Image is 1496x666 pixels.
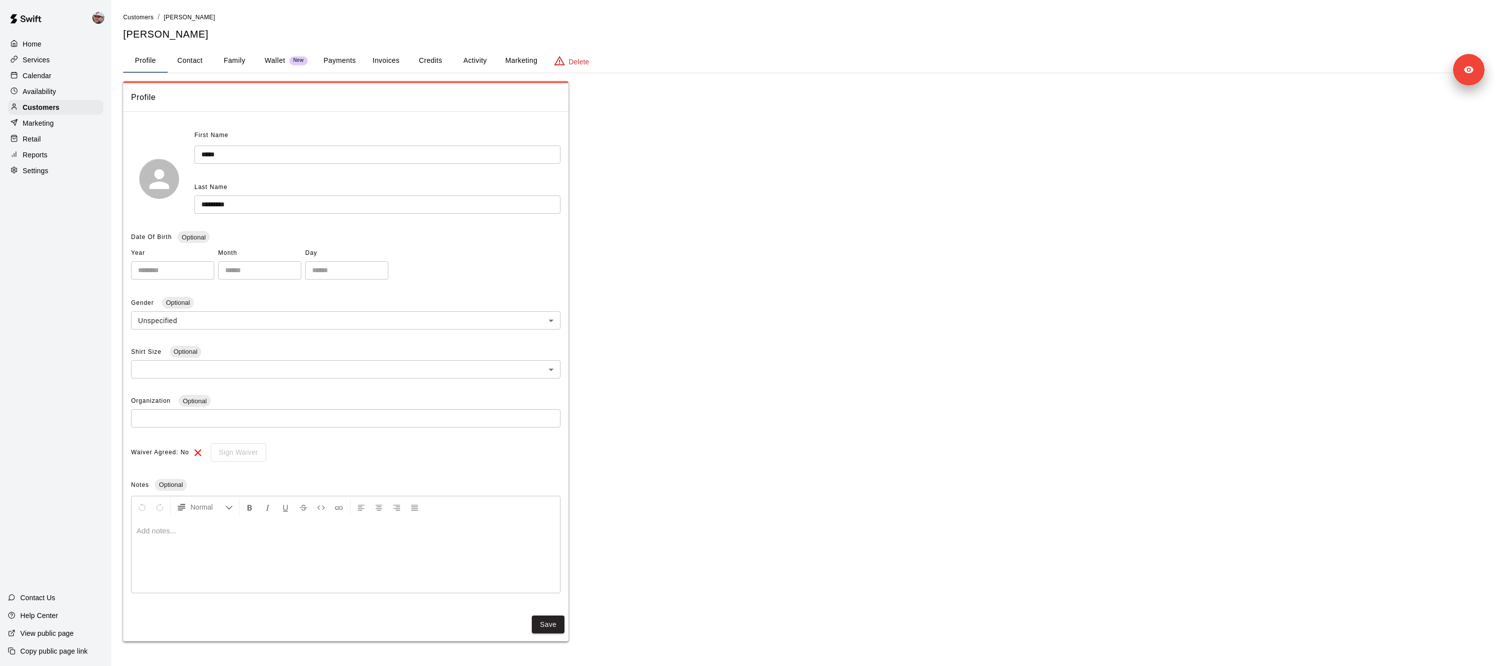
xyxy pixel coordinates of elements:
li: / [158,12,160,22]
button: Payments [316,49,364,73]
button: Marketing [497,49,545,73]
div: Unspecified [131,311,561,330]
p: Help Center [20,611,58,620]
span: Optional [162,299,193,306]
div: To sign waivers in admin, this feature must be enabled in general settings [204,443,266,462]
a: Settings [8,163,103,178]
button: Formatting Options [173,498,237,516]
span: Profile [131,91,561,104]
div: basic tabs example [123,49,1484,73]
span: Waiver Agreed: No [131,445,189,461]
button: Undo [134,498,150,516]
p: Delete [569,57,589,67]
span: Last Name [194,184,228,190]
span: Date Of Birth [131,234,172,240]
button: Credits [408,49,453,73]
button: Profile [123,49,168,73]
button: Family [212,49,257,73]
button: Center Align [371,498,387,516]
span: [PERSON_NAME] [164,14,215,21]
button: Insert Code [313,498,329,516]
span: Shirt Size [131,348,164,355]
button: Right Align [388,498,405,516]
div: Alec Silverman [91,8,111,28]
a: Calendar [8,68,103,83]
span: Notes [131,481,149,488]
p: Copy public page link [20,646,88,656]
button: Contact [168,49,212,73]
button: Save [532,616,564,634]
p: Wallet [265,55,285,66]
span: Optional [179,397,210,405]
button: Redo [151,498,168,516]
img: Alec Silverman [93,12,104,24]
a: Marketing [8,116,103,131]
p: Marketing [23,118,54,128]
p: Contact Us [20,593,55,603]
button: Format Underline [277,498,294,516]
a: Services [8,52,103,67]
span: Year [131,245,214,261]
a: Availability [8,84,103,99]
span: Month [218,245,301,261]
span: Gender [131,299,156,306]
a: Retail [8,132,103,146]
p: Reports [23,150,47,160]
button: Justify Align [406,498,423,516]
a: Customers [123,13,154,21]
span: First Name [194,128,229,143]
span: Optional [178,234,209,241]
span: Organization [131,397,173,404]
button: Format Italics [259,498,276,516]
button: Format Strikethrough [295,498,312,516]
nav: breadcrumb [123,12,1484,23]
p: Availability [23,87,56,96]
p: Calendar [23,71,51,81]
button: Activity [453,49,497,73]
p: Customers [23,102,59,112]
span: Day [305,245,388,261]
a: Home [8,37,103,51]
p: View public page [20,628,74,638]
button: Left Align [353,498,370,516]
p: Home [23,39,42,49]
span: Customers [123,14,154,21]
p: Settings [23,166,48,176]
a: Customers [8,100,103,115]
a: Reports [8,147,103,162]
span: Optional [170,348,201,355]
h5: [PERSON_NAME] [123,28,1484,41]
span: Optional [155,481,187,488]
button: Format Bold [241,498,258,516]
span: Normal [190,502,225,512]
p: Retail [23,134,41,144]
button: Insert Link [330,498,347,516]
p: Services [23,55,50,65]
span: New [289,57,308,64]
button: Invoices [364,49,408,73]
